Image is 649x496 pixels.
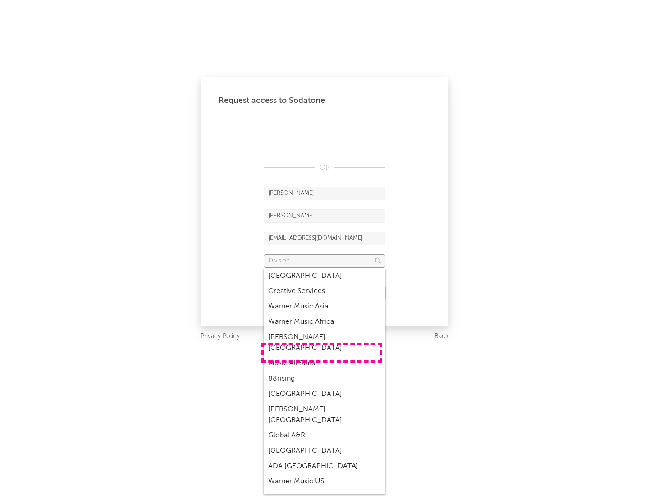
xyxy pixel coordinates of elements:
div: OR [264,162,385,173]
div: Music All Stars [264,356,385,371]
div: Creative Services [264,284,385,299]
div: Warner Music Asia [264,299,385,314]
div: Request access to Sodatone [219,95,430,106]
div: Warner Music US [264,474,385,489]
div: 88rising [264,371,385,386]
div: Warner Music Africa [264,314,385,330]
a: Back [434,331,448,342]
input: First Name [264,187,385,200]
div: [PERSON_NAME] [GEOGRAPHIC_DATA] [264,330,385,356]
input: Last Name [264,209,385,223]
input: Email [264,232,385,245]
input: Division [264,254,385,268]
div: ADA [GEOGRAPHIC_DATA] [264,459,385,474]
div: [GEOGRAPHIC_DATA] [264,268,385,284]
div: [PERSON_NAME] [GEOGRAPHIC_DATA] [264,402,385,428]
div: [GEOGRAPHIC_DATA] [264,386,385,402]
a: Privacy Policy [201,331,240,342]
div: [GEOGRAPHIC_DATA] [264,443,385,459]
div: Global A&R [264,428,385,443]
